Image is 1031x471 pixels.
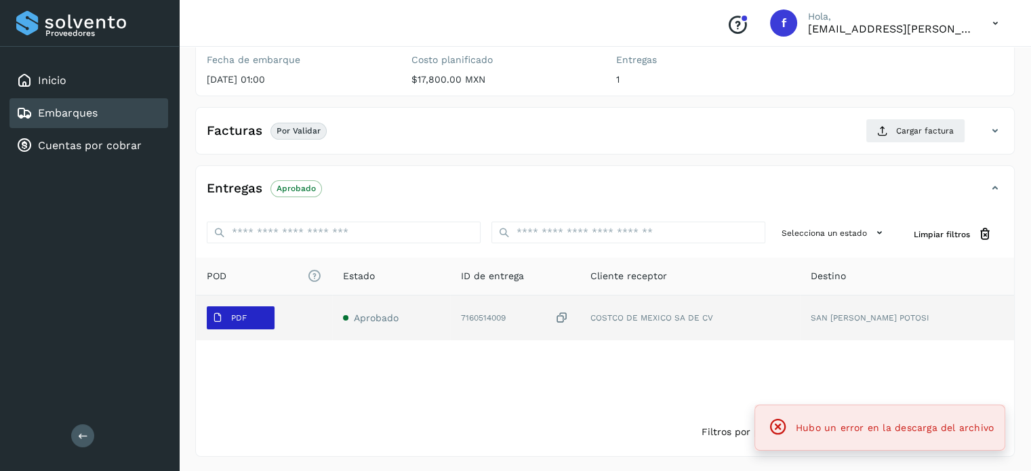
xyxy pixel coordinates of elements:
[808,22,971,35] p: flor.compean@gruporeyes.com.mx
[196,177,1014,211] div: EntregasAprobado
[207,123,262,139] h4: Facturas
[776,222,892,244] button: Selecciona un estado
[461,311,569,325] div: 7160514009
[38,74,66,87] a: Inicio
[277,126,321,136] p: Por validar
[207,269,321,283] span: POD
[616,54,799,66] label: Entregas
[903,222,1003,247] button: Limpiar filtros
[866,119,965,143] button: Cargar factura
[590,269,667,283] span: Cliente receptor
[38,139,142,152] a: Cuentas por cobrar
[580,295,800,340] td: COSTCO DE MEXICO SA DE CV
[207,74,390,85] p: [DATE] 01:00
[45,28,163,38] p: Proveedores
[702,425,790,439] span: Filtros por página :
[343,269,375,283] span: Estado
[9,98,168,128] div: Embarques
[196,119,1014,154] div: FacturasPor validarCargar factura
[800,295,1014,340] td: SAN [PERSON_NAME] POTOSI
[207,181,262,197] h4: Entregas
[808,11,971,22] p: Hola,
[38,106,98,119] a: Embarques
[9,66,168,96] div: Inicio
[616,74,799,85] p: 1
[354,312,399,323] span: Aprobado
[277,184,316,193] p: Aprobado
[9,131,168,161] div: Cuentas por cobrar
[896,125,954,137] span: Cargar factura
[796,422,994,433] span: Hubo un error en la descarga del archivo
[461,269,524,283] span: ID de entrega
[411,74,594,85] p: $17,800.00 MXN
[207,306,275,329] button: PDF
[207,54,390,66] label: Fecha de embarque
[914,228,970,241] span: Limpiar filtros
[231,313,247,323] p: PDF
[811,269,846,283] span: Destino
[411,54,594,66] label: Costo planificado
